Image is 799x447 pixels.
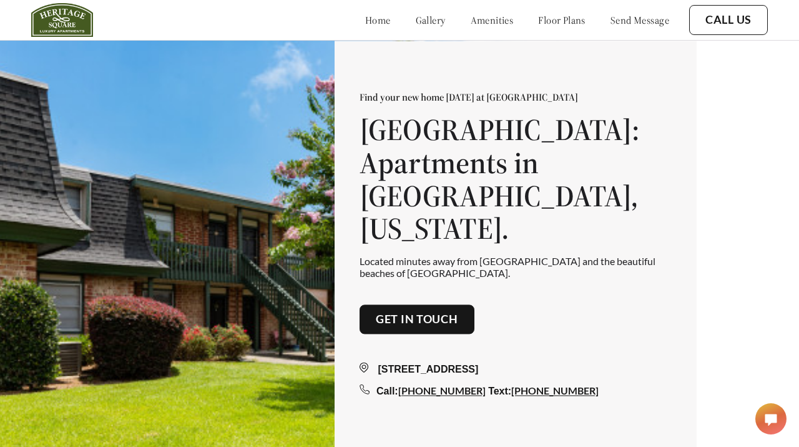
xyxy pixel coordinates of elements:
a: Call Us [705,13,752,27]
a: amenities [471,14,514,26]
p: Find your new home [DATE] at [GEOGRAPHIC_DATA] [360,91,672,103]
p: Located minutes away from [GEOGRAPHIC_DATA] and the beautiful beaches of [GEOGRAPHIC_DATA]. [360,256,672,279]
h1: [GEOGRAPHIC_DATA]: Apartments in [GEOGRAPHIC_DATA], [US_STATE]. [360,113,672,245]
span: Text: [488,386,511,397]
a: [PHONE_NUMBER] [398,385,486,397]
span: Call: [376,386,398,397]
a: send message [610,14,669,26]
button: Get in touch [360,304,474,334]
div: [STREET_ADDRESS] [360,363,672,378]
button: Call Us [689,5,768,35]
img: Company logo [31,3,93,37]
a: floor plans [538,14,586,26]
a: gallery [416,14,446,26]
a: home [365,14,391,26]
a: Get in touch [376,313,458,326]
a: [PHONE_NUMBER] [511,385,599,397]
